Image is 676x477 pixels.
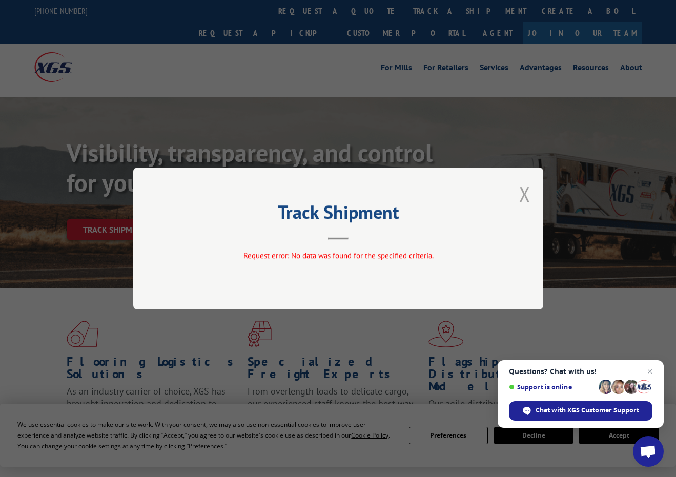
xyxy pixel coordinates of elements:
[519,180,530,208] button: Close modal
[644,365,656,378] span: Close chat
[243,251,433,260] span: Request error: No data was found for the specified criteria.
[536,406,639,415] span: Chat with XGS Customer Support
[509,367,652,376] span: Questions? Chat with us!
[509,383,595,391] span: Support is online
[509,401,652,421] div: Chat with XGS Customer Support
[633,436,664,467] div: Open chat
[185,205,492,224] h2: Track Shipment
